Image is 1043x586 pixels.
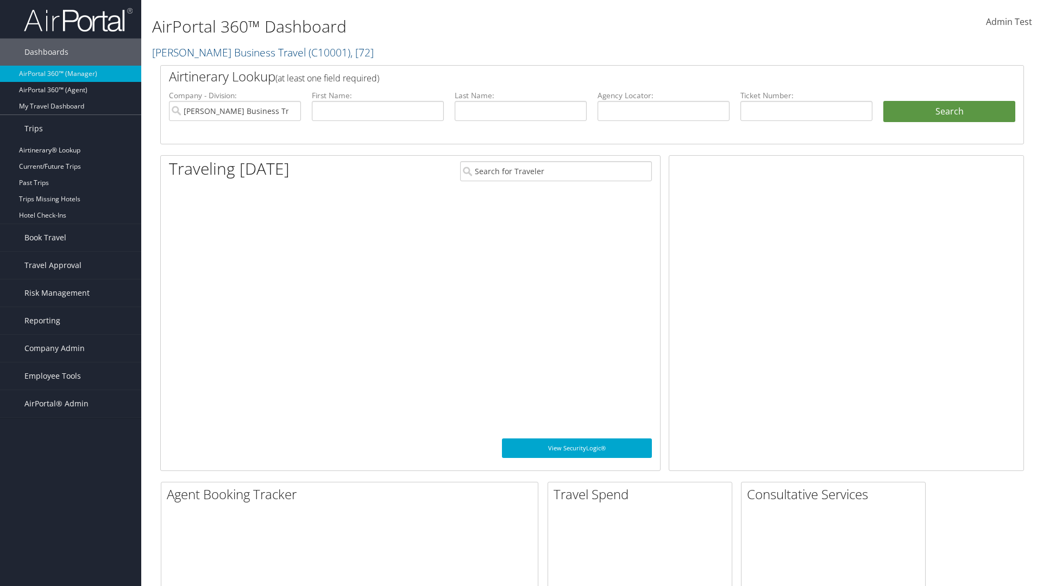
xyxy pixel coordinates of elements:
span: Risk Management [24,279,90,307]
h1: Traveling [DATE] [169,157,290,180]
a: [PERSON_NAME] Business Travel [152,45,374,60]
span: (at least one field required) [275,72,379,84]
span: Travel Approval [24,252,81,279]
h2: Travel Spend [554,485,732,504]
span: Company Admin [24,335,85,362]
span: AirPortal® Admin [24,390,89,417]
span: Reporting [24,307,60,334]
h2: Airtinerary Lookup [169,67,944,86]
label: Last Name: [455,90,587,101]
h1: AirPortal 360™ Dashboard [152,15,739,38]
input: Search for Traveler [460,161,652,181]
span: ( C10001 ) [309,45,350,60]
img: airportal-logo.png [24,7,133,33]
label: Company - Division: [169,90,301,101]
h2: Consultative Services [747,485,925,504]
span: Trips [24,115,43,142]
label: Agency Locator: [598,90,730,101]
a: View SecurityLogic® [502,438,652,458]
h2: Agent Booking Tracker [167,485,538,504]
span: Book Travel [24,224,66,251]
label: First Name: [312,90,444,101]
span: Admin Test [986,16,1032,28]
button: Search [883,101,1015,123]
span: Employee Tools [24,362,81,390]
span: , [ 72 ] [350,45,374,60]
span: Dashboards [24,39,68,66]
a: Admin Test [986,5,1032,39]
label: Ticket Number: [740,90,872,101]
